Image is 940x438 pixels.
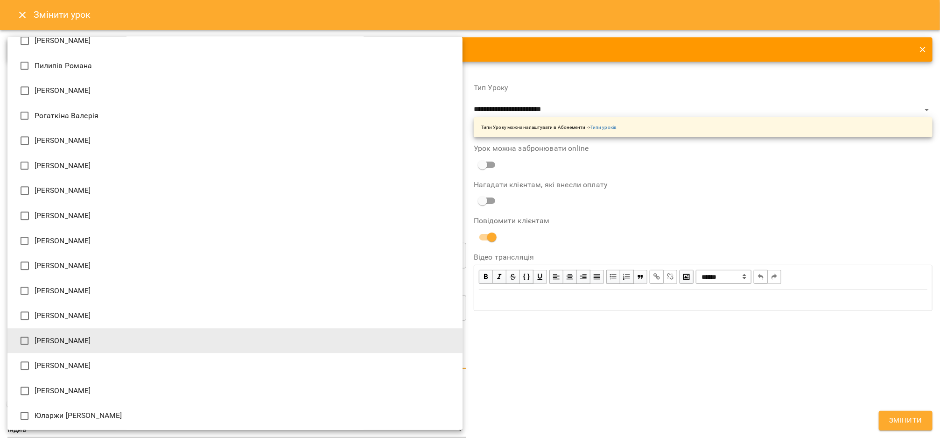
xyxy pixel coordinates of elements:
li: Рогаткіна Валерія [7,103,463,128]
li: [PERSON_NAME] [7,303,463,328]
li: Пилипів Романа [7,53,463,78]
li: [PERSON_NAME] [7,228,463,254]
li: [PERSON_NAME] [7,278,463,304]
li: [PERSON_NAME] [7,128,463,153]
li: [PERSON_NAME] [7,378,463,403]
li: [PERSON_NAME] [7,153,463,178]
li: [PERSON_NAME] [7,78,463,103]
li: [PERSON_NAME] [7,253,463,278]
li: [PERSON_NAME] [7,353,463,378]
li: [PERSON_NAME] [7,178,463,203]
li: Юларжи [PERSON_NAME] [7,403,463,429]
li: [PERSON_NAME] [7,203,463,228]
li: [PERSON_NAME] [7,328,463,353]
li: [PERSON_NAME] [7,28,463,53]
